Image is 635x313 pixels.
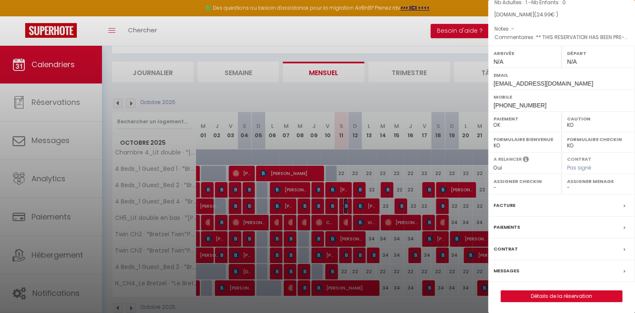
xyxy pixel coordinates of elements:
span: - [511,25,514,32]
span: N/A [494,58,503,65]
label: Départ [567,49,630,57]
span: N/A [567,58,577,65]
label: Formulaire Checkin [567,135,630,143]
span: ( € ) [534,11,558,18]
span: 24.99 [536,11,551,18]
label: Paiements [494,223,520,232]
label: Email [494,71,630,79]
span: Pas signé [567,164,591,171]
label: Contrat [494,245,518,253]
p: Notes : [494,25,629,33]
span: [PHONE_NUMBER] [494,102,546,109]
label: Paiement [494,115,556,123]
div: [DOMAIN_NAME] [494,11,629,19]
label: A relancer [494,156,522,163]
p: Commentaires : [494,33,629,42]
label: Messages [494,266,519,275]
label: Assigner Menage [567,177,630,185]
label: Arrivée [494,49,556,57]
button: Détails de la réservation [501,290,622,302]
i: Sélectionner OUI si vous souhaiter envoyer les séquences de messages post-checkout [523,156,529,165]
label: Facture [494,201,515,210]
a: Détails de la réservation [501,291,622,302]
label: Mobile [494,93,630,101]
label: Formulaire Bienvenue [494,135,556,143]
label: Contrat [567,156,591,161]
label: Caution [567,115,630,123]
label: Assigner Checkin [494,177,556,185]
span: [EMAIL_ADDRESS][DOMAIN_NAME] [494,80,593,87]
